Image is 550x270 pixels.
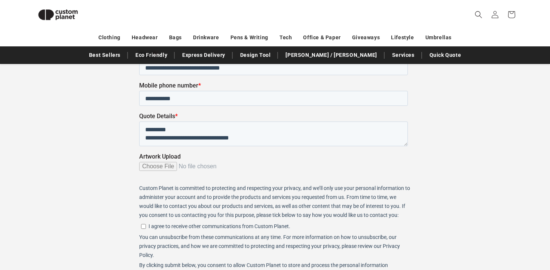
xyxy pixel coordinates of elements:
a: Pens & Writing [230,31,268,44]
iframe: Chat Widget [422,189,550,270]
a: Office & Paper [303,31,340,44]
a: Best Sellers [85,49,124,62]
summary: Search [470,6,487,23]
a: Bags [169,31,182,44]
a: Giveaways [352,31,380,44]
a: Design Tool [236,49,275,62]
a: Lifestyle [391,31,414,44]
a: Headwear [132,31,158,44]
a: Quick Quote [426,49,465,62]
a: Drinkware [193,31,219,44]
a: Eco Friendly [132,49,171,62]
a: [PERSON_NAME] / [PERSON_NAME] [282,49,381,62]
a: Services [388,49,418,62]
a: Clothing [98,31,120,44]
a: Express Delivery [178,49,229,62]
a: Umbrellas [425,31,452,44]
a: Tech [279,31,292,44]
img: Custom Planet [32,3,84,27]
